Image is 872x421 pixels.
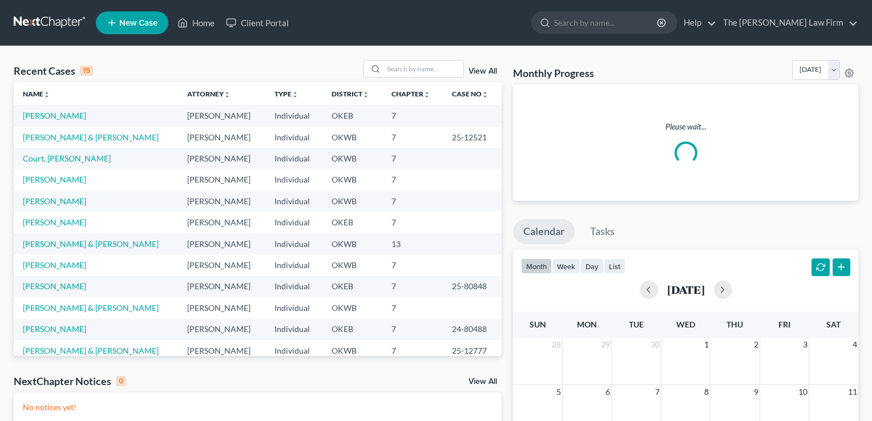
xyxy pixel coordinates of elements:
[322,212,382,233] td: OKEB
[423,91,430,98] i: unfold_more
[382,212,443,233] td: 7
[322,297,382,318] td: OKWB
[23,111,86,120] a: [PERSON_NAME]
[265,212,322,233] td: Individual
[555,385,562,399] span: 5
[604,385,611,399] span: 6
[23,303,159,313] a: [PERSON_NAME] & [PERSON_NAME]
[753,385,760,399] span: 9
[43,91,50,98] i: unfold_more
[322,127,382,148] td: OKWB
[629,319,644,329] span: Tue
[452,90,489,98] a: Case Nounfold_more
[443,340,502,361] td: 25-12777
[362,91,369,98] i: unfold_more
[23,324,86,334] a: [PERSON_NAME]
[382,105,443,126] td: 7
[391,90,430,98] a: Chapterunfold_more
[826,319,841,329] span: Sat
[23,402,492,413] p: No notices yet!
[469,378,497,386] a: View All
[678,13,716,33] a: Help
[274,90,298,98] a: Typeunfold_more
[265,297,322,318] td: Individual
[530,319,546,329] span: Sun
[580,219,625,244] a: Tasks
[23,281,86,291] a: [PERSON_NAME]
[382,127,443,148] td: 7
[382,340,443,361] td: 7
[322,233,382,254] td: OKWB
[443,319,502,340] td: 24-80488
[443,276,502,297] td: 25-80848
[80,66,93,76] div: 15
[521,258,552,274] button: month
[23,260,86,270] a: [PERSON_NAME]
[178,297,265,318] td: [PERSON_NAME]
[554,12,659,33] input: Search by name...
[383,60,463,77] input: Search by name...
[178,233,265,254] td: [PERSON_NAME]
[178,169,265,191] td: [PERSON_NAME]
[676,319,695,329] span: Wed
[600,338,611,351] span: 29
[469,67,497,75] a: View All
[178,340,265,361] td: [PERSON_NAME]
[322,254,382,276] td: OKWB
[265,148,322,169] td: Individual
[224,91,231,98] i: unfold_more
[753,338,760,351] span: 2
[265,169,322,191] td: Individual
[797,385,809,399] span: 10
[23,90,50,98] a: Nameunfold_more
[322,169,382,191] td: OKWB
[23,153,111,163] a: Court, [PERSON_NAME]
[265,233,322,254] td: Individual
[577,319,597,329] span: Mon
[119,19,158,27] span: New Case
[322,276,382,297] td: OKEB
[23,132,159,142] a: [PERSON_NAME] & [PERSON_NAME]
[703,338,710,351] span: 1
[443,127,502,148] td: 25-12521
[851,338,858,351] span: 4
[654,385,661,399] span: 7
[265,340,322,361] td: Individual
[552,258,580,274] button: week
[178,148,265,169] td: [PERSON_NAME]
[847,385,858,399] span: 11
[265,276,322,297] td: Individual
[513,219,575,244] a: Calendar
[23,196,86,206] a: [PERSON_NAME]
[220,13,294,33] a: Client Portal
[265,105,322,126] td: Individual
[382,319,443,340] td: 7
[332,90,369,98] a: Districtunfold_more
[178,191,265,212] td: [PERSON_NAME]
[322,340,382,361] td: OKWB
[178,212,265,233] td: [PERSON_NAME]
[513,66,594,80] h3: Monthly Progress
[292,91,298,98] i: unfold_more
[717,13,858,33] a: The [PERSON_NAME] Law Firm
[322,148,382,169] td: OKWB
[14,374,126,388] div: NextChapter Notices
[116,376,126,386] div: 0
[178,254,265,276] td: [PERSON_NAME]
[482,91,489,98] i: unfold_more
[382,297,443,318] td: 7
[178,319,265,340] td: [PERSON_NAME]
[726,319,743,329] span: Thu
[382,276,443,297] td: 7
[382,254,443,276] td: 7
[187,90,231,98] a: Attorneyunfold_more
[322,191,382,212] td: OKWB
[778,319,790,329] span: Fri
[382,148,443,169] td: 7
[802,338,809,351] span: 3
[580,258,604,274] button: day
[178,127,265,148] td: [PERSON_NAME]
[23,175,86,184] a: [PERSON_NAME]
[23,239,159,249] a: [PERSON_NAME] & [PERSON_NAME]
[703,385,710,399] span: 8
